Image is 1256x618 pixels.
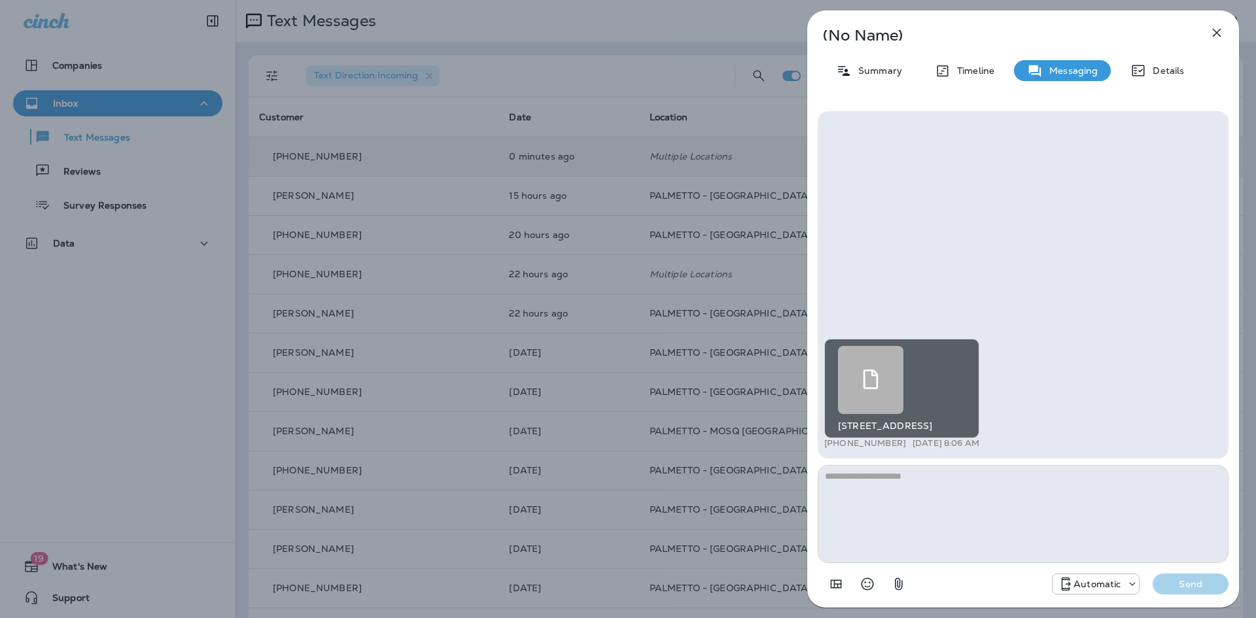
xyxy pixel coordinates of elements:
[852,65,902,76] p: Summary
[824,438,906,449] p: [PHONE_NUMBER]
[824,339,979,438] div: [STREET_ADDRESS]
[1043,65,1098,76] p: Messaging
[823,30,1180,41] p: (No Name)
[951,65,994,76] p: Timeline
[1073,579,1121,589] p: Automatic
[823,571,849,597] button: Add in a premade template
[854,571,881,597] button: Select an emoji
[1146,65,1184,76] p: Details
[913,438,979,449] p: [DATE] 8:06 AM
